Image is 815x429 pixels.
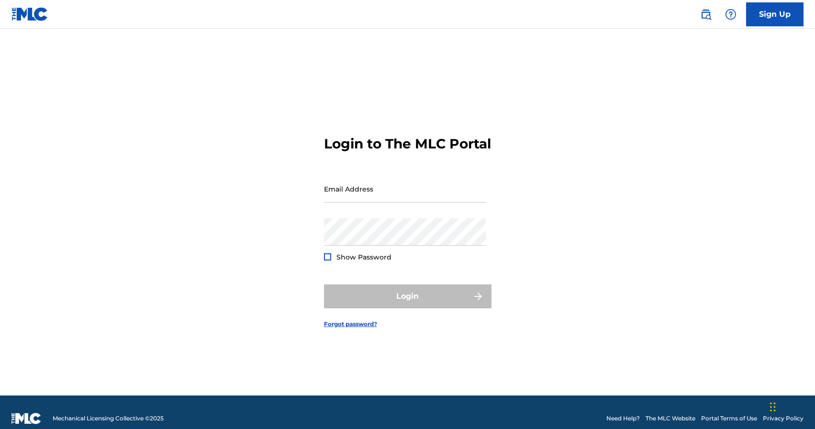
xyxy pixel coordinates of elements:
[746,2,804,26] a: Sign Up
[11,413,41,424] img: logo
[336,253,391,261] span: Show Password
[700,9,712,20] img: search
[646,414,695,423] a: The MLC Website
[696,5,715,24] a: Public Search
[606,414,640,423] a: Need Help?
[701,414,757,423] a: Portal Terms of Use
[767,383,815,429] iframe: Chat Widget
[725,9,737,20] img: help
[721,5,740,24] div: Help
[770,393,776,421] div: Drag
[324,320,377,328] a: Forgot password?
[763,414,804,423] a: Privacy Policy
[324,135,491,152] h3: Login to The MLC Portal
[11,7,48,21] img: MLC Logo
[53,414,164,423] span: Mechanical Licensing Collective © 2025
